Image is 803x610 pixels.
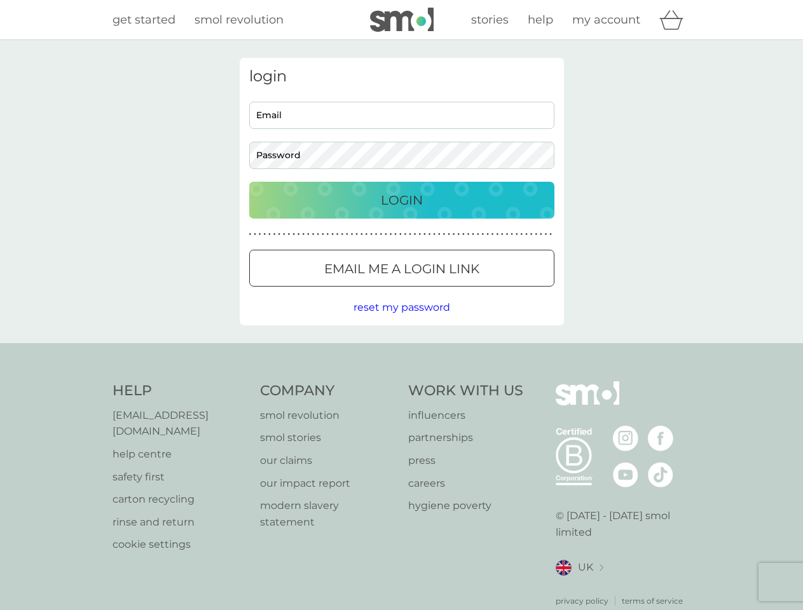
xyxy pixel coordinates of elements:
[404,231,407,238] p: ●
[438,231,441,238] p: ●
[535,231,537,238] p: ●
[366,231,368,238] p: ●
[556,560,572,576] img: UK flag
[622,595,683,607] a: terms of service
[472,231,474,238] p: ●
[408,407,523,424] p: influencers
[600,564,603,571] img: select a new location
[113,11,175,29] a: get started
[528,13,553,27] span: help
[414,231,416,238] p: ●
[491,231,494,238] p: ●
[370,8,434,32] img: smol
[578,559,593,576] span: UK
[260,498,395,530] a: modern slavery statement
[648,462,673,487] img: visit the smol Tiktok page
[370,231,373,238] p: ●
[457,231,460,238] p: ●
[486,231,489,238] p: ●
[249,67,554,86] h3: login
[545,231,547,238] p: ●
[113,407,248,440] a: [EMAIL_ADDRESS][DOMAIN_NAME]
[390,231,392,238] p: ●
[353,299,450,316] button: reset my password
[327,231,329,238] p: ●
[462,231,465,238] p: ●
[324,259,479,279] p: Email me a login link
[288,231,291,238] p: ●
[273,231,276,238] p: ●
[648,426,673,451] img: visit the smol Facebook page
[408,381,523,401] h4: Work With Us
[260,452,395,469] a: our claims
[312,231,315,238] p: ●
[659,7,691,32] div: basket
[268,231,271,238] p: ●
[195,11,284,29] a: smol revolution
[399,231,402,238] p: ●
[249,231,252,238] p: ●
[302,231,305,238] p: ●
[409,231,411,238] p: ●
[467,231,470,238] p: ●
[408,452,523,469] p: press
[278,231,280,238] p: ●
[423,231,426,238] p: ●
[516,231,518,238] p: ●
[307,231,310,238] p: ●
[511,231,513,238] p: ●
[408,430,523,446] p: partnerships
[260,407,395,424] a: smol revolution
[254,231,256,238] p: ●
[385,231,387,238] p: ●
[443,231,446,238] p: ●
[113,514,248,531] a: rinse and return
[506,231,509,238] p: ●
[448,231,450,238] p: ●
[113,13,175,27] span: get started
[572,13,640,27] span: my account
[336,231,339,238] p: ●
[408,498,523,514] a: hygiene poverty
[259,231,261,238] p: ●
[249,250,554,287] button: Email me a login link
[113,469,248,485] p: safety first
[482,231,484,238] p: ●
[113,446,248,463] p: help centre
[530,231,533,238] p: ●
[556,595,608,607] a: privacy policy
[525,231,528,238] p: ●
[360,231,363,238] p: ●
[556,381,619,424] img: smol
[292,231,295,238] p: ●
[549,231,552,238] p: ●
[260,430,395,446] a: smol stories
[380,231,382,238] p: ●
[113,536,248,553] a: cookie settings
[375,231,378,238] p: ●
[317,231,319,238] p: ●
[260,475,395,492] p: our impact report
[353,301,450,313] span: reset my password
[471,13,509,27] span: stories
[433,231,436,238] p: ●
[496,231,498,238] p: ●
[408,475,523,492] p: careers
[471,11,509,29] a: stories
[521,231,523,238] p: ●
[195,13,284,27] span: smol revolution
[556,508,691,540] p: © [DATE] - [DATE] smol limited
[528,11,553,29] a: help
[453,231,455,238] p: ●
[113,491,248,508] a: carton recycling
[263,231,266,238] p: ●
